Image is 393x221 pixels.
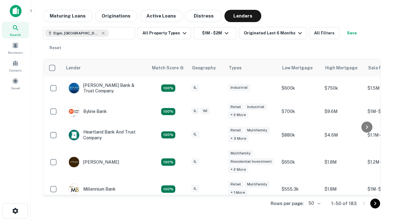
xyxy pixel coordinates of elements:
[309,27,340,39] button: All Filters
[370,199,380,208] button: Go to next page
[68,157,119,168] div: [PERSON_NAME]
[185,10,222,22] button: Distress
[148,59,188,76] th: Capitalize uses an advanced AI algorithm to match your search with the best lender. The match sco...
[68,83,142,94] div: [PERSON_NAME] Bank & Trust Company
[45,42,65,54] button: Reset
[278,177,321,201] td: $555.3k
[8,50,23,55] span: Borrowers
[228,158,274,165] div: Residential Investment
[270,200,304,207] p: Rows per page:
[191,185,199,192] div: IL
[68,129,142,140] div: Heartland Bank And Trust Company
[11,86,20,91] span: Saved
[2,22,29,38] a: Search
[245,103,267,110] div: Industrial
[239,27,306,39] button: Originated Last 6 Months
[228,103,243,110] div: Retail
[321,100,364,123] td: $9.6M
[278,59,321,76] th: Low Mortgage
[278,100,321,123] td: $700k
[331,200,357,207] p: 1–50 of 183
[10,32,21,37] span: Search
[192,64,216,72] div: Geography
[228,127,243,134] div: Retail
[244,29,304,37] div: Originated Last 6 Months
[69,83,79,93] img: picture
[278,123,321,146] td: $880k
[200,107,210,114] div: WI
[245,127,270,134] div: Multifamily
[69,157,79,167] img: picture
[2,75,29,92] a: Saved
[278,76,321,100] td: $600k
[321,147,364,178] td: $1.8M
[68,106,107,117] div: Byline Bank
[321,76,364,100] td: $750k
[161,108,175,115] div: Matching Properties: 19, hasApolloMatch: undefined
[10,5,21,17] img: capitalize-icon.png
[278,147,321,178] td: $650k
[321,123,364,146] td: $4.6M
[191,107,199,114] div: IL
[191,84,199,91] div: IL
[191,131,199,138] div: IL
[161,185,175,193] div: Matching Properties: 16, hasApolloMatch: undefined
[69,130,79,140] img: picture
[2,40,29,56] a: Borrowers
[140,10,183,22] button: Active Loans
[69,106,79,117] img: picture
[245,181,270,188] div: Multifamily
[62,59,148,76] th: Lender
[228,166,248,173] div: + 2 more
[2,57,29,74] a: Contacts
[228,84,250,91] div: Industrial
[228,135,249,142] div: + 3 more
[188,59,225,76] th: Geography
[321,177,364,201] td: $1.8M
[68,184,116,195] div: Millennium Bank
[225,59,278,76] th: Types
[191,158,199,165] div: IL
[228,181,243,188] div: Retail
[282,64,313,72] div: Low Mortgage
[228,189,247,196] div: + 1 more
[152,64,184,71] div: Capitalize uses an advanced AI algorithm to match your search with the best lender. The match sco...
[69,184,79,194] img: picture
[161,131,175,139] div: Matching Properties: 19, hasApolloMatch: undefined
[229,64,242,72] div: Types
[321,59,364,76] th: High Mortgage
[193,27,236,39] button: $1M - $2M
[66,64,81,72] div: Lender
[228,150,253,157] div: Multifamily
[306,199,321,208] div: 50
[161,84,175,92] div: Matching Properties: 28, hasApolloMatch: undefined
[224,10,261,22] button: Lenders
[9,68,21,73] span: Contacts
[43,10,92,22] button: Maturing Loans
[152,64,183,71] h6: Match Score
[228,111,248,118] div: + 2 more
[161,158,175,166] div: Matching Properties: 26, hasApolloMatch: undefined
[95,10,137,22] button: Originations
[342,27,362,39] button: Save your search to get updates of matches that match your search criteria.
[53,30,99,36] span: Elgin, [GEOGRAPHIC_DATA], [GEOGRAPHIC_DATA]
[362,172,393,201] iframe: Chat Widget
[138,27,191,39] button: All Property Types
[325,64,357,72] div: High Mortgage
